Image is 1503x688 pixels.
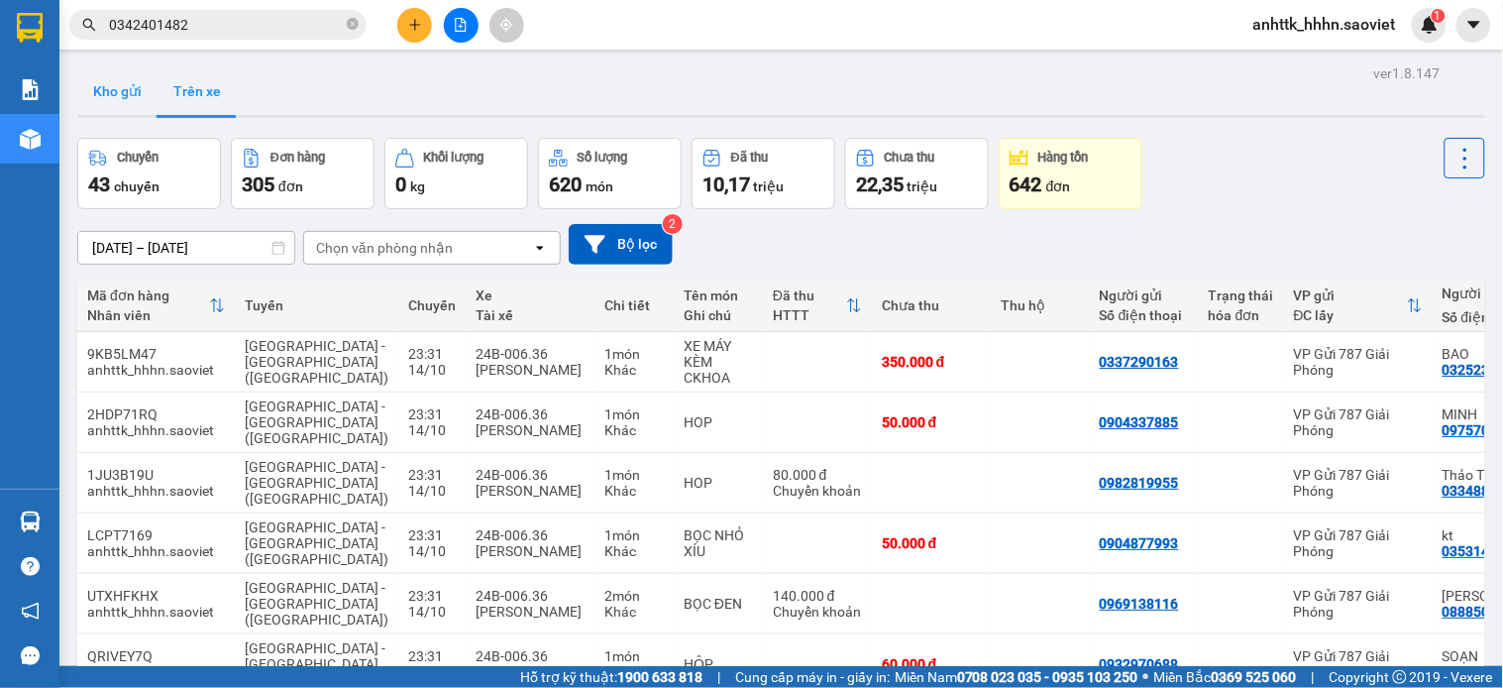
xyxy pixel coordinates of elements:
input: Select a date range. [78,232,294,264]
div: anhttk_hhhn.saoviet [87,543,225,559]
input: Tìm tên, số ĐT hoặc mã đơn [109,14,343,36]
div: Khác [604,362,664,378]
div: QRIVEY7Q [87,648,225,664]
div: 23:31 [408,346,456,362]
div: [PERSON_NAME] [476,422,585,438]
span: [GEOGRAPHIC_DATA] - [GEOGRAPHIC_DATA] ([GEOGRAPHIC_DATA]) [245,399,388,446]
span: [GEOGRAPHIC_DATA] - [GEOGRAPHIC_DATA] ([GEOGRAPHIC_DATA]) [245,459,388,507]
div: HTTT [773,307,846,323]
span: đơn [278,178,303,194]
div: Khác [604,483,664,499]
div: Khác [604,543,664,559]
strong: 0708 023 035 - 0935 103 250 [957,669,1138,685]
div: 1 món [604,648,664,664]
div: UTXHFKHX [87,588,225,604]
div: Chuyến [408,297,456,313]
span: [GEOGRAPHIC_DATA] - [GEOGRAPHIC_DATA] ([GEOGRAPHIC_DATA]) [245,580,388,628]
span: ⚪️ [1143,673,1149,681]
div: 24B-006.36 [476,588,585,604]
span: Cung cấp máy in - giấy in: [735,666,890,688]
span: đơn [1046,178,1071,194]
span: aim [499,18,513,32]
div: 14/10 [408,422,456,438]
h2: PGARWQ8D [11,115,160,148]
b: Sao Việt [120,47,242,79]
div: 14/10 [408,604,456,620]
b: [DOMAIN_NAME] [265,16,479,49]
div: 140.000 đ [773,588,862,604]
div: anhttk_hhhn.saoviet [87,604,225,620]
span: 305 [242,172,274,196]
div: [PERSON_NAME] [476,362,585,378]
sup: 1 [1432,9,1446,23]
img: warehouse-icon [20,129,41,150]
div: VP Gửi 787 Giải Phóng [1294,588,1423,620]
span: 43 [88,172,110,196]
div: Mã đơn hàng [87,287,209,303]
span: question-circle [21,557,40,576]
div: 0932970688 [1100,656,1179,672]
div: Đã thu [773,287,846,303]
div: anhttk_hhhn.saoviet [87,664,225,680]
span: caret-down [1465,16,1483,34]
div: Tài xế [476,307,585,323]
div: [PERSON_NAME] [476,543,585,559]
div: 80.000 đ [773,467,862,483]
div: 0337290163 [1100,354,1179,370]
div: [PERSON_NAME] [476,664,585,680]
div: VP Gửi 787 Giải Phóng [1294,406,1423,438]
div: Chuyển khoản [773,483,862,499]
div: Ghi chú [684,307,753,323]
strong: 0369 525 060 [1212,669,1297,685]
span: Miền Nam [895,666,1138,688]
div: Tuyến [245,297,388,313]
span: kg [410,178,425,194]
div: 14/10 [408,664,456,680]
button: aim [489,8,524,43]
img: logo-vxr [17,13,43,43]
span: 1 [1435,9,1442,23]
button: Bộ lọc [569,224,673,265]
sup: 2 [663,214,683,234]
div: Trạng thái [1209,287,1274,303]
div: 0969138116 [1100,596,1179,612]
button: Số lượng620món [538,138,682,209]
div: Nhân viên [87,307,209,323]
span: 642 [1010,172,1042,196]
div: Khối lượng [424,151,484,165]
div: anhttk_hhhn.saoviet [87,362,225,378]
div: anhttk_hhhn.saoviet [87,422,225,438]
img: icon-new-feature [1421,16,1439,34]
span: search [82,18,96,32]
div: ĐC lấy [1294,307,1407,323]
div: Khác [604,422,664,438]
button: caret-down [1456,8,1491,43]
div: ver 1.8.147 [1374,62,1441,84]
div: Chưa thu [882,297,981,313]
div: Khác [604,604,664,620]
th: Toggle SortBy [77,280,235,332]
div: [PERSON_NAME] [476,604,585,620]
button: Hàng tồn642đơn [999,138,1142,209]
div: 24B-006.36 [476,406,585,422]
button: Kho gửi [77,67,158,115]
div: 14/10 [408,483,456,499]
span: message [21,646,40,665]
div: Số điện thoại [1100,307,1189,323]
svg: open [532,240,548,256]
span: | [1312,666,1315,688]
span: notification [21,602,40,621]
span: Miền Bắc [1154,666,1297,688]
div: Chọn văn phòng nhận [316,238,453,258]
th: Toggle SortBy [763,280,872,332]
button: Khối lượng0kg [384,138,528,209]
span: close-circle [347,18,359,30]
div: 24B-006.36 [476,467,585,483]
div: 23:31 [408,467,456,483]
div: VP Gửi 787 Giải Phóng [1294,527,1423,559]
div: 2HDP71RQ [87,406,225,422]
div: 2 món [604,588,664,604]
img: warehouse-icon [20,512,41,532]
div: 24B-006.36 [476,648,585,664]
div: Số lượng [578,151,628,165]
